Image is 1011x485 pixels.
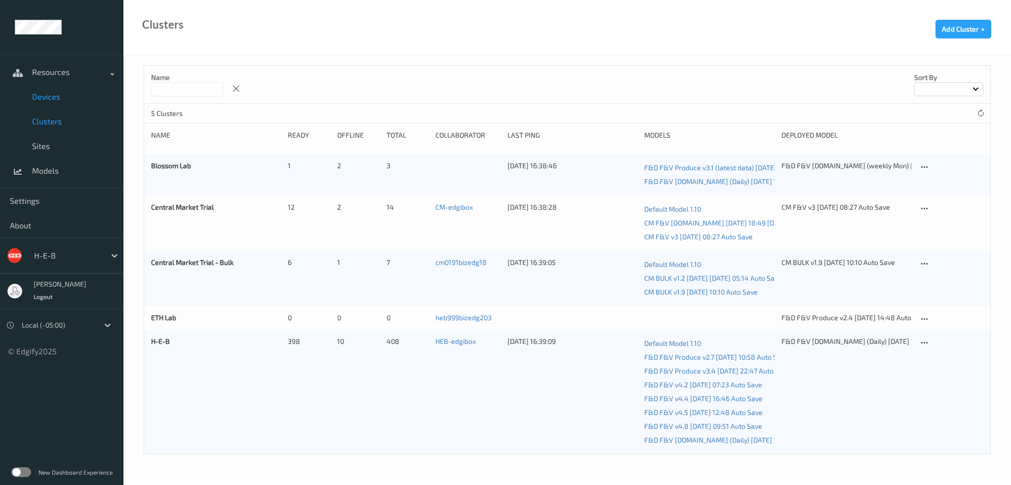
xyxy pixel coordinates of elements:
[914,73,983,82] p: Sort by
[507,336,637,346] div: [DATE] 16:39:09
[781,258,911,267] div: CM BULK v1.9 [DATE] 10:10 Auto Save
[337,313,380,323] div: 0
[781,336,911,346] div: F&D F&V [DOMAIN_NAME] (Daily) [DATE] 16:30 [DATE] 16:30 Auto Save
[387,258,429,267] div: 7
[337,336,380,346] div: 10
[507,161,637,171] div: [DATE] 16:38:46
[644,216,774,230] a: CM F&V [DOMAIN_NAME] [DATE] 18:49 [DATE] 18:49 Auto Save
[507,130,637,140] div: Last Ping
[288,130,330,140] div: Ready
[151,130,281,140] div: Name
[644,419,774,433] a: F&D F&V v4.8 [DATE] 09:51 Auto Save
[644,285,774,299] a: CM BULK v1.9 [DATE] 10:10 Auto Save
[151,313,176,322] a: ETH Lab
[288,313,330,323] div: 0
[644,433,774,447] a: F&D F&V [DOMAIN_NAME] (Daily) [DATE] 16:30 [DATE] 16:30 Auto Save
[288,258,330,267] div: 6
[435,313,492,322] a: heb999bizedg203
[435,130,501,140] div: Collaborator
[644,364,774,378] a: F&D F&V Produce v3.4 [DATE] 22:47 Auto Save
[644,230,774,244] a: CM F&V v3 [DATE] 08:27 Auto Save
[387,202,429,212] div: 14
[644,161,774,175] a: F&D F&V Produce v3.1 (latest data) [DATE] 19:42 Auto Save
[435,337,476,345] a: HEB-edgibox
[781,202,911,212] div: CM F&V v3 [DATE] 08:27 Auto Save
[644,392,774,406] a: F&D F&V v4.4 [DATE] 16:46 Auto Save
[781,313,911,323] div: F&D F&V Produce v2.4 [DATE] 14:48 Auto Save
[435,258,487,266] a: cm0191bizedg18
[935,20,991,38] button: Add Cluster +
[288,161,330,171] div: 1
[387,313,429,323] div: 0
[387,336,429,346] div: 408
[337,258,380,267] div: 1
[644,350,774,364] a: F&D F&V Produce v2.7 [DATE] 10:58 Auto Save
[151,109,225,118] p: 5 Clusters
[644,378,774,392] a: F&D F&V v4.2 [DATE] 07:23 Auto Save
[644,406,774,419] a: F&D F&V v4.5 [DATE] 12:48 Auto Save
[337,161,380,171] div: 2
[151,258,233,266] a: Central Market Trial - Bulk
[644,202,774,216] a: Default Model 1.10
[507,258,637,267] div: [DATE] 16:39:05
[337,130,380,140] div: Offline
[644,175,774,188] a: F&D F&V [DOMAIN_NAME] (Daily) [DATE] 16:30 [DATE] 16:30 Auto Save
[151,73,223,82] p: Name
[387,161,429,171] div: 3
[151,337,170,345] a: H-E-B
[644,130,774,140] div: Models
[151,203,214,211] a: Central Market Trial
[151,161,191,170] a: Blossom Lab
[288,202,330,212] div: 12
[644,271,774,285] a: CM BULK v1.2 [DATE] [DATE] 05:14 Auto Save
[644,258,774,271] a: Default Model 1.10
[435,203,473,211] a: CM-edgibox
[644,336,774,350] a: Default Model 1.10
[387,130,429,140] div: Total
[288,336,330,346] div: 398
[337,202,380,212] div: 2
[507,202,637,212] div: [DATE] 16:38:28
[781,130,911,140] div: Deployed model
[142,20,184,30] div: Clusters
[781,161,911,171] div: F&D F&V [DOMAIN_NAME] (weekly Mon) [DATE] 23:30 [DATE] 23:30 Auto Save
